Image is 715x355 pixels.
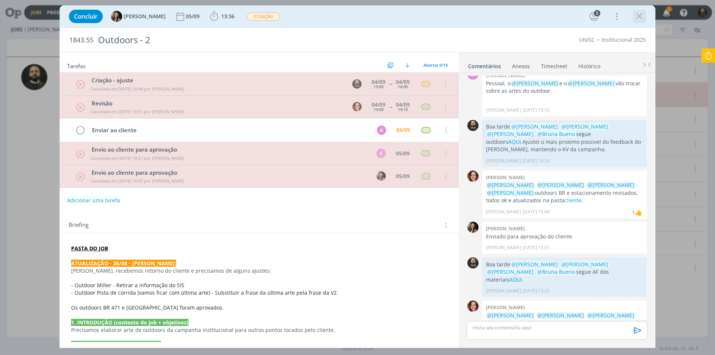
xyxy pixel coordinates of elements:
span: @[PERSON_NAME] [537,181,584,188]
div: 04/09 [396,79,410,85]
p: [PERSON_NAME] [486,288,521,294]
span: @[PERSON_NAME] [487,268,534,275]
p: [PERSON_NAME], recebemos retorno do cliente e precisamos de alguns ajustes: [71,267,447,275]
div: Revisão [89,99,345,108]
a: UNISC [579,36,595,43]
span: @[PERSON_NAME] [511,123,558,130]
span: @[PERSON_NAME] [562,261,608,268]
b: [PERSON_NAME] [486,174,525,181]
span: Concluir [74,13,98,19]
p: [PERSON_NAME] [486,209,521,215]
a: Institucional 2025 [601,36,646,43]
span: -- [390,81,392,86]
img: B [467,222,479,233]
div: 04/09 [396,102,410,107]
p: Precisamos elaborar arte de outdoors da campanha institucional para outros pontos locados pelo cl... [71,326,447,334]
span: @[PERSON_NAME] [588,181,634,188]
button: 13:36 [208,10,236,22]
div: K [467,69,479,80]
span: Abertas 0/14 [423,62,448,68]
p: [PERSON_NAME] [486,107,521,114]
span: Cancelada em [DATE] 10:57 por [PERSON_NAME] [90,155,184,161]
p: [PERSON_NAME] [486,158,521,164]
span: -- [390,104,392,110]
span: Criação [247,12,280,21]
div: 14:00 [374,107,384,111]
a: Comentários [468,59,501,70]
div: Enviar ao cliente [89,126,370,135]
button: K [376,124,387,136]
span: @[PERSON_NAME] [487,189,534,196]
div: 05/09 [186,14,201,19]
button: 5 [588,10,600,22]
img: B [467,301,479,312]
div: K [377,126,386,135]
span: @[PERSON_NAME] [568,80,614,87]
span: @[PERSON_NAME] [537,312,584,319]
span: [PERSON_NAME] [124,14,166,19]
span: [DATE] 15:16 [522,107,550,114]
a: AQUI. [508,138,522,145]
a: cliente [565,197,581,204]
button: B[PERSON_NAME] [111,11,166,22]
div: Envio ao cliente para aprovação [89,145,369,154]
div: Envio ao cliente para aprovação [89,168,369,177]
div: 05/09 [396,151,410,156]
a: PASTA DO JOB [71,245,108,252]
img: B [467,171,479,182]
img: B [111,11,122,22]
span: @[PERSON_NAME] [511,261,558,268]
div: 04/09 [372,102,385,107]
span: - Outdoor Miller - Retirar a informação do SIS [71,282,184,289]
div: Outdoors - 2 [95,31,403,49]
a: Timesheet [541,59,568,70]
span: @[PERSON_NAME] [487,319,534,326]
p: AFs revisadas, ajustes ok; na pasta . [486,312,643,335]
div: 13:00 [374,85,384,89]
p: outdoors BR e estacionamento revisados, todos ok e atualizados na pasta . [486,181,643,204]
div: 5 [594,10,600,16]
img: P [467,120,479,131]
div: 14:15 [398,107,408,111]
span: 1843.55 [69,36,93,44]
div: dialog [60,5,655,348]
b: [PERSON_NAME] [486,304,525,311]
span: Cancelada em [DATE] 10:51 por [PERSON_NAME] [90,109,184,114]
strong: 1. INTRODUÇÃO (contexto do job + objetivos) [71,319,188,326]
p: [PERSON_NAME] [486,244,521,251]
button: Concluir [69,10,103,23]
b: [PERSON_NAME] [486,72,525,79]
span: @Bruna Bueno [537,130,575,137]
p: Boa tarde segue outdoors Ajustei o mais proximo possivel do feedback do [PERSON_NAME], mantendo o... [486,123,643,153]
p: Enviado para aprovação do cliente. [486,233,643,240]
button: Adicionar uma tarefa [67,194,120,207]
div: 04/09 [396,127,410,133]
p: Pessoal, o e o vão trocar sobre as artes do outdoor. [486,80,643,95]
a: AQUI. [509,276,524,283]
span: @[PERSON_NAME] [487,312,534,319]
strong: ATUALIZAÇÃO - 26/08 - [PERSON_NAME]: [71,260,176,267]
span: @[PERSON_NAME] [487,130,534,137]
span: Os outdoors BR 471 e [GEOGRAPHIC_DATA] foram aprovados. [71,304,224,311]
span: @[PERSON_NAME] [588,312,634,319]
span: [DATE] 13:23 [522,288,550,294]
span: Cancelada em [DATE] 10:49 por [PERSON_NAME] [90,86,184,92]
span: @[PERSON_NAME] [512,80,558,87]
div: 04/09 [372,79,385,85]
b: [PERSON_NAME] [486,225,525,232]
p: Boa tarde segue AF dos materiais [486,261,643,283]
span: 13:36 [221,13,235,20]
span: Tarefas [67,61,86,70]
span: Cancelada em [DATE] 10:57 por [PERSON_NAME] [90,178,184,184]
img: arrow-down.svg [405,63,410,67]
div: Anexos [512,63,530,70]
span: [DATE] 16:14 [522,158,550,164]
img: P [467,257,479,269]
div: Criação - ajuste [89,76,345,85]
span: - Outdoor Pista de corrida (vamos ficar com última arte) - Substituir a frase da última arte pela... [71,289,338,296]
strong: 2.PEÇA, FORMATO E LOCALIZAÇÃO [71,341,161,348]
span: Briefing [69,221,89,230]
div: 1 [632,209,635,216]
button: Criação [247,12,280,21]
